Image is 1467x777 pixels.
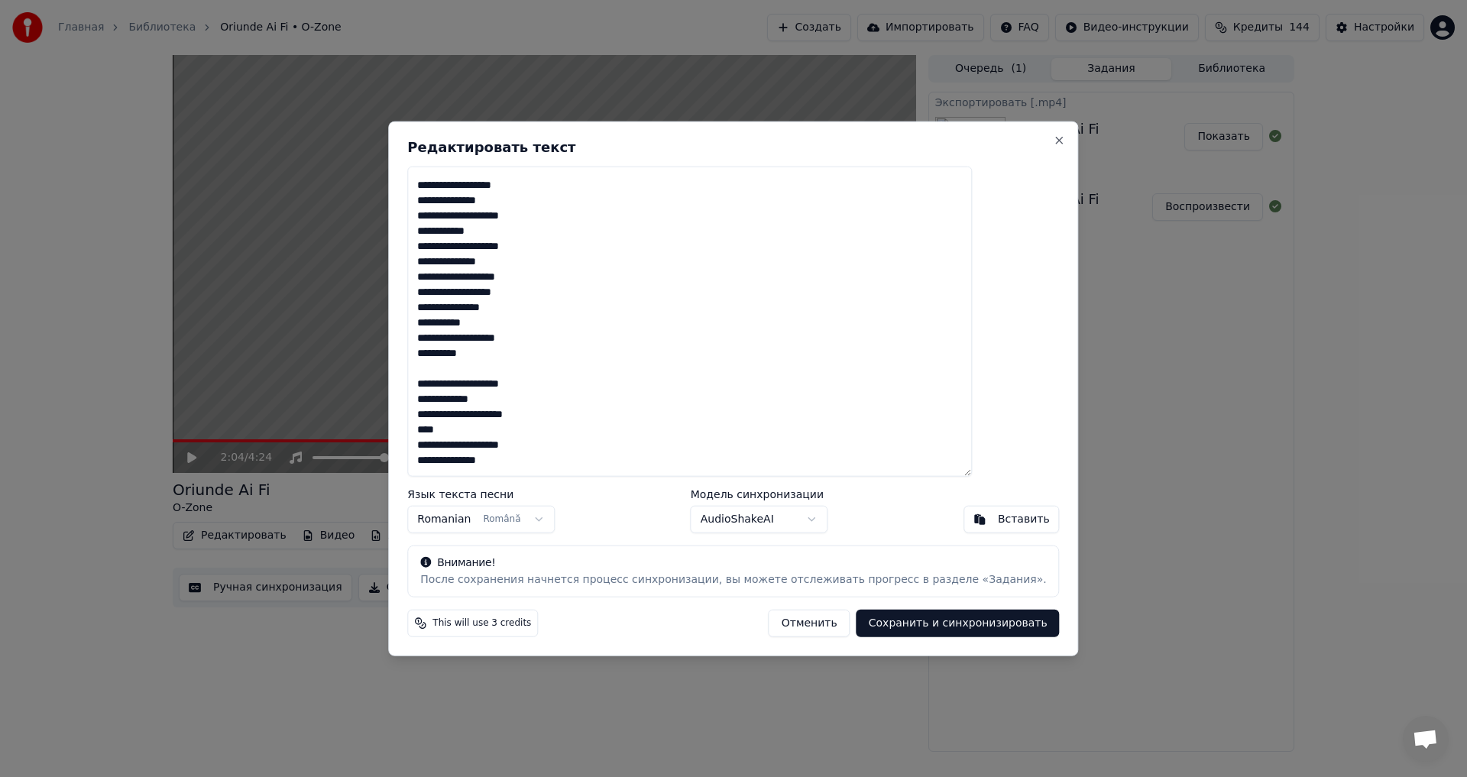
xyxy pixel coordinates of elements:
[769,610,850,637] button: Отменить
[998,512,1050,527] div: Вставить
[407,489,555,500] label: Язык текста песни
[432,617,531,630] span: This will use 3 credits
[407,140,1059,154] h2: Редактировать текст
[420,555,1046,571] div: Внимание!
[420,572,1046,588] div: После сохранения начнется процесс синхронизации, вы можете отслеживать прогресс в разделе «Задания».
[963,506,1060,533] button: Вставить
[691,489,828,500] label: Модель синхронизации
[857,610,1060,637] button: Сохранить и синхронизировать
